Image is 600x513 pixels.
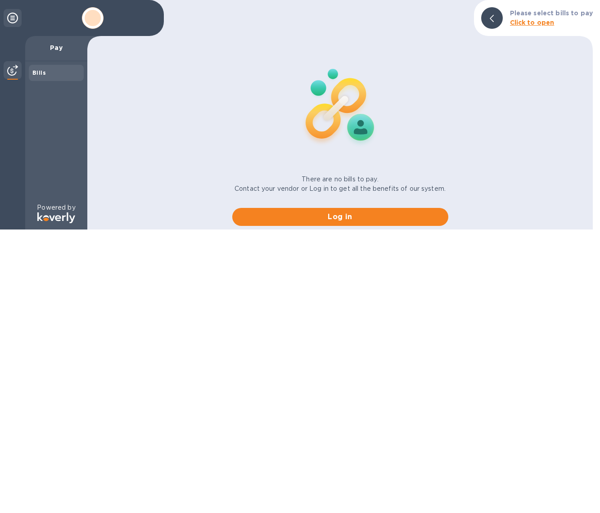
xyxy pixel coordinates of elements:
[32,43,80,52] p: Pay
[32,69,46,76] b: Bills
[510,19,555,26] b: Click to open
[235,175,446,193] p: There are no bills to pay. Contact your vendor or Log in to get all the benefits of our system.
[37,203,75,212] p: Powered by
[510,9,593,17] b: Please select bills to pay
[239,211,441,222] span: Log in
[232,208,448,226] button: Log in
[37,212,75,223] img: Logo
